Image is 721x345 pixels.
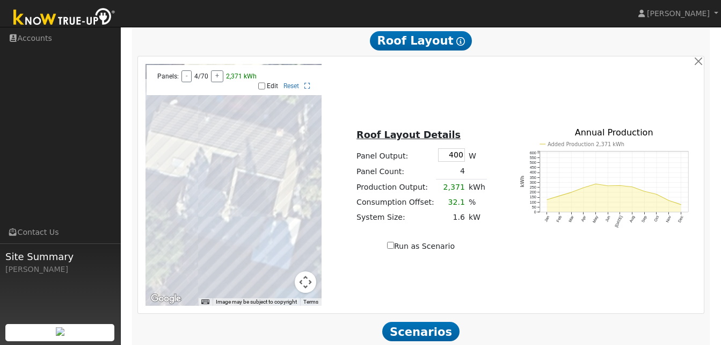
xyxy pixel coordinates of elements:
[436,195,467,210] td: 32.1
[530,170,536,175] text: 400
[559,195,560,197] circle: onclick=""
[355,179,436,195] td: Production Output:
[157,73,179,80] span: Panels:
[181,70,192,82] button: -
[571,191,572,193] circle: onclick=""
[304,82,310,90] a: Full Screen
[211,70,223,82] button: +
[467,179,487,195] td: kWh
[283,82,299,90] a: Reset
[665,215,673,224] text: Nov
[226,73,257,80] span: 2,371 kWh
[668,200,670,202] circle: onclick=""
[583,187,585,189] circle: onclick=""
[534,210,536,214] text: 0
[547,199,548,200] circle: onclick=""
[8,6,121,30] img: Know True-Up
[530,160,536,165] text: 500
[678,215,685,224] text: Dec
[355,164,436,179] td: Panel Count:
[467,147,487,164] td: W
[355,147,436,164] td: Panel Output:
[530,190,536,195] text: 200
[632,186,633,188] circle: onclick=""
[568,214,576,223] text: Mar
[620,185,621,186] circle: onclick=""
[201,298,209,306] button: Keyboard shortcuts
[387,241,455,252] label: Run as Scenario
[530,150,536,155] text: 600
[629,215,636,224] text: Aug
[194,73,208,80] span: 4/70
[592,215,599,224] text: May
[382,322,459,341] span: Scenarios
[644,191,646,192] circle: onclick=""
[530,165,536,170] text: 450
[530,195,536,199] text: 150
[575,127,653,138] text: Annual Production
[647,9,710,18] span: [PERSON_NAME]
[681,204,682,205] circle: onclick=""
[370,31,472,51] span: Roof Layout
[543,215,550,222] text: Jan
[607,185,609,186] circle: onclick=""
[5,249,115,264] span: Site Summary
[267,82,278,90] label: Edit
[295,271,316,293] button: Map camera controls
[520,176,525,188] text: kWh
[56,327,64,336] img: retrieve
[436,164,467,179] td: 4
[456,37,465,46] i: Show Help
[355,195,436,210] td: Consumption Offset:
[605,215,611,222] text: Jun
[467,195,487,210] td: %
[148,292,184,306] img: Google
[303,299,318,305] a: Terms (opens in new tab)
[530,180,536,185] text: 300
[595,183,597,185] circle: onclick=""
[556,215,563,223] text: Feb
[641,215,649,224] text: Sep
[530,175,536,180] text: 350
[355,210,436,225] td: System Size:
[436,210,467,225] td: 1.6
[614,215,624,228] text: [DATE]
[653,215,660,222] text: Oct
[148,292,184,306] a: Open this area in Google Maps (opens a new window)
[216,299,297,305] span: Image may be subject to copyright
[387,242,394,249] input: Run as Scenario
[436,179,467,195] td: 2,371
[530,155,536,160] text: 550
[580,214,587,222] text: Apr
[656,193,658,195] circle: onclick=""
[548,141,624,147] text: Added Production 2,371 kWh
[532,205,536,210] text: 50
[356,130,461,140] u: Roof Layout Details
[530,185,536,190] text: 250
[530,200,536,205] text: 100
[5,264,115,275] div: [PERSON_NAME]
[467,210,487,225] td: kW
